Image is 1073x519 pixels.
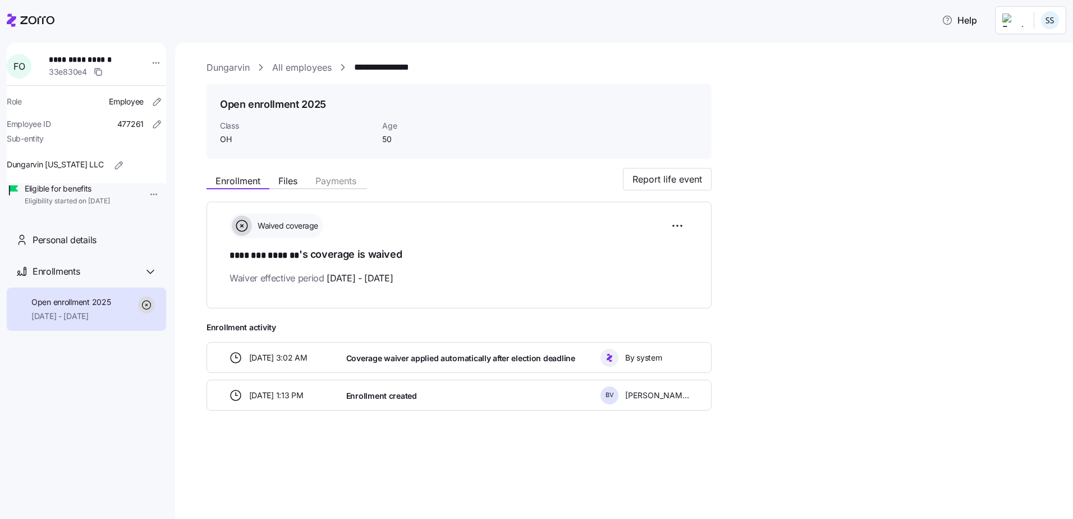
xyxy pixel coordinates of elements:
span: B V [606,392,614,398]
span: Sub-entity [7,133,44,144]
span: Eligible for benefits [25,183,110,194]
img: b3a65cbeab486ed89755b86cd886e362 [1041,11,1059,29]
span: Coverage waiver applied automatically after election deadline [346,353,575,364]
span: [DATE] 3:02 AM [249,352,308,363]
button: Help [933,9,986,31]
span: Age [382,120,495,131]
span: Enrollment [215,176,260,185]
h1: 's coverage is waived [230,247,689,263]
span: Waiver effective period [230,271,393,285]
span: Enrollments [33,265,80,279]
button: Report life event [623,168,712,190]
span: [DATE] - [DATE] [327,271,393,285]
span: Open enrollment 2025 [31,297,111,308]
span: By system [625,352,662,363]
span: Help [942,13,977,27]
span: 50 [382,134,495,145]
span: 33e830e4 [49,66,87,78]
a: All employees [272,61,332,75]
span: OH [220,134,373,145]
span: Class [220,120,373,131]
span: Role [7,96,22,107]
span: Report life event [632,172,702,186]
span: Files [278,176,297,185]
span: Personal details [33,233,97,247]
a: Dungarvin [207,61,250,75]
span: [DATE] 1:13 PM [249,390,304,401]
span: Employee [109,96,144,107]
span: Eligibility started on [DATE] [25,197,110,206]
img: Employer logo [1002,13,1025,27]
span: Employee ID [7,119,51,130]
h1: Open enrollment 2025 [220,97,326,111]
span: Payments [315,176,356,185]
span: [DATE] - [DATE] [31,311,111,322]
span: Dungarvin [US_STATE] LLC [7,159,103,170]
span: [PERSON_NAME] [625,390,689,401]
span: Enrollment created [346,390,417,402]
span: Waived coverage [254,220,318,231]
span: 477261 [117,119,144,130]
span: F O [13,62,25,71]
span: Enrollment activity [207,322,712,333]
